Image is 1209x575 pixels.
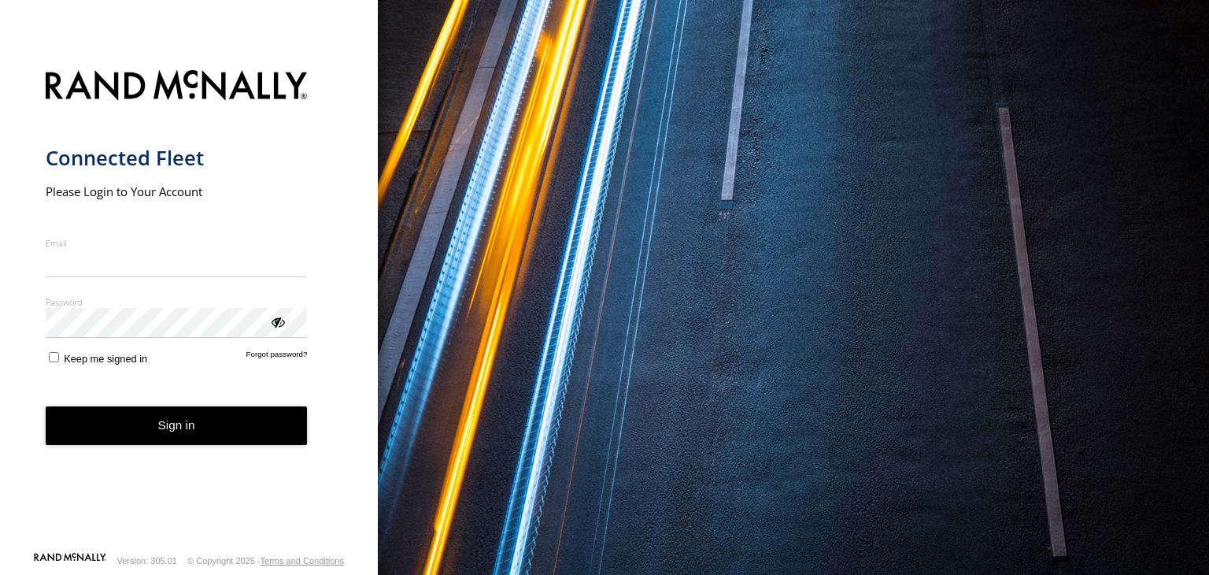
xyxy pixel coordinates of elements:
[269,313,285,329] div: ViewPassword
[46,67,308,107] img: Rand McNally
[46,296,308,308] label: Password
[49,352,59,362] input: Keep me signed in
[46,184,308,199] h2: Please Login to Your Account
[261,556,344,566] a: Terms and Conditions
[46,145,308,171] h1: Connected Fleet
[117,556,177,566] div: Version: 305.01
[64,353,147,365] span: Keep me signed in
[46,237,308,249] label: Email
[34,553,106,569] a: Visit our Website
[246,350,308,365] a: Forgot password?
[46,61,333,551] form: main
[46,406,308,445] button: Sign in
[187,556,344,566] div: © Copyright 2025 -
